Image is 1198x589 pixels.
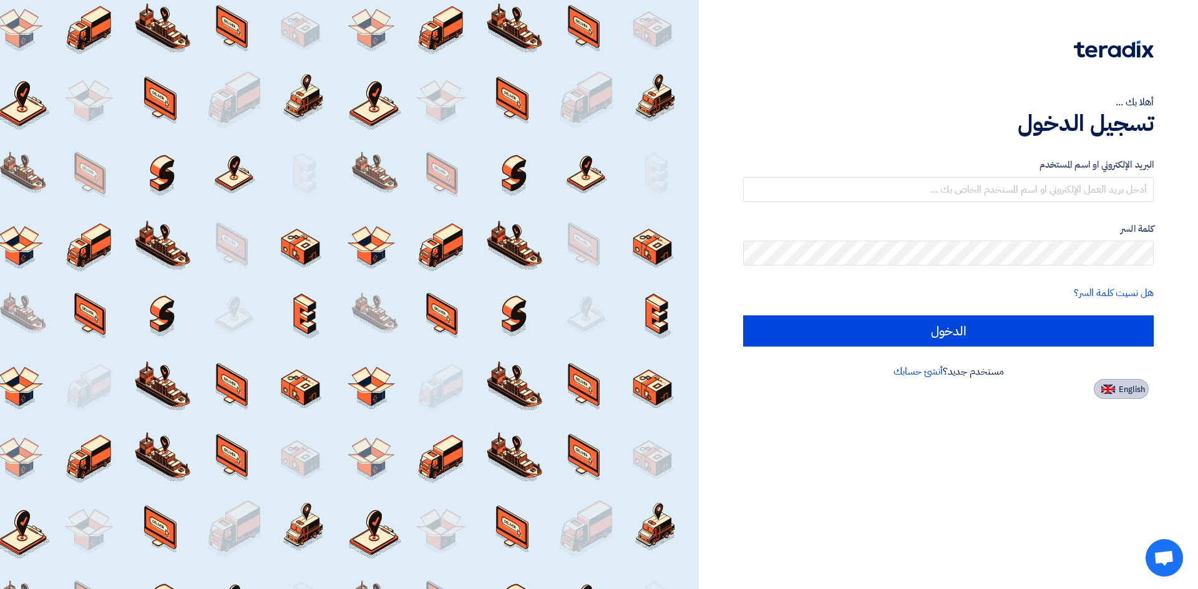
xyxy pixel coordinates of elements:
[743,177,1154,202] input: أدخل بريد العمل الإلكتروني او اسم المستخدم الخاص بك ...
[1119,385,1145,394] span: English
[743,222,1154,236] label: كلمة السر
[1146,539,1183,577] div: Open chat
[1094,379,1149,399] button: English
[1074,285,1154,300] a: هل نسيت كلمة السر؟
[894,364,943,379] a: أنشئ حسابك
[743,158,1154,172] label: البريد الإلكتروني او اسم المستخدم
[743,364,1154,379] div: مستخدم جديد؟
[743,95,1154,110] div: أهلا بك ...
[743,110,1154,137] h1: تسجيل الدخول
[743,315,1154,347] input: الدخول
[1074,41,1154,58] img: Teradix logo
[1101,385,1115,394] img: en-US.png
